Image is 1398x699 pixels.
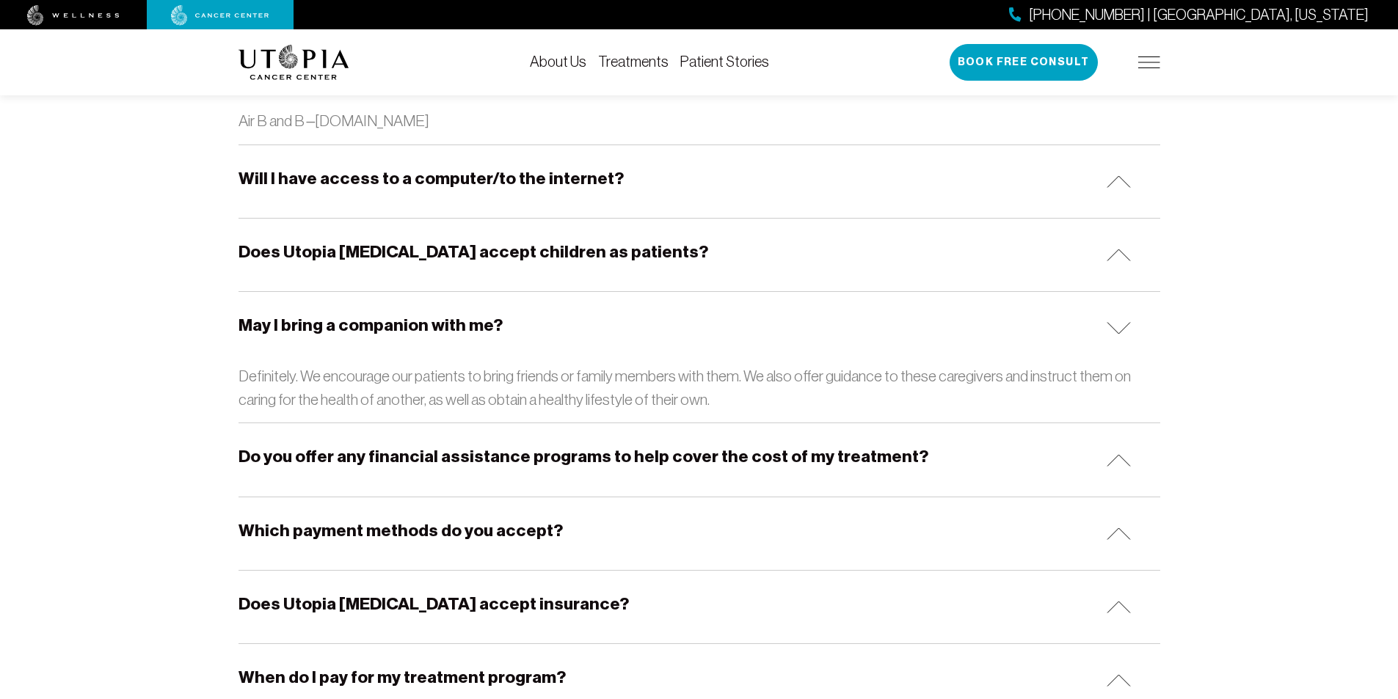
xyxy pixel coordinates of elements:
img: logo [239,45,349,80]
h5: Which payment methods do you accept? [239,519,563,542]
a: Patient Stories [680,54,769,70]
h5: Will I have access to a computer/to the internet? [239,167,624,190]
img: wellness [27,5,120,26]
img: icon [1107,175,1131,188]
h5: Does Utopia [MEDICAL_DATA] accept children as patients? [239,241,708,263]
p: Definitely. We encourage our patients to bring friends or family members with them. We also offer... [239,365,1160,411]
h5: Do you offer any financial assistance programs to help cover the cost of my treatment? [239,445,928,468]
img: icon [1107,527,1131,540]
img: icon [1107,249,1131,261]
h5: May I bring a companion with me? [239,314,503,337]
h5: Does Utopia [MEDICAL_DATA] accept insurance? [239,593,629,615]
a: About Us [530,54,586,70]
img: icon [1107,322,1131,334]
img: icon [1107,454,1131,466]
a: [DOMAIN_NAME] [315,112,429,129]
span: [PHONE_NUMBER] | [GEOGRAPHIC_DATA], [US_STATE] [1029,4,1369,26]
img: icon [1107,601,1131,613]
button: Book Free Consult [950,44,1098,81]
h5: When do I pay for my treatment program? [239,666,566,689]
img: cancer center [171,5,269,26]
img: icon [1107,674,1131,687]
a: [PHONE_NUMBER] | [GEOGRAPHIC_DATA], [US_STATE] [1009,4,1369,26]
img: icon-hamburger [1138,56,1160,68]
p: Air B and B – [239,109,1160,133]
a: Treatments [598,54,669,70]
